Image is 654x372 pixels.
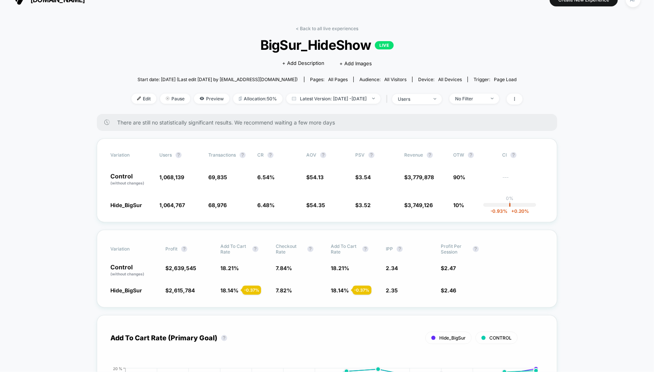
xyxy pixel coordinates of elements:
[165,265,196,271] span: $
[310,202,325,208] span: 54.35
[131,94,156,104] span: Edit
[408,202,433,208] span: 3,749,126
[468,152,474,158] button: ?
[455,96,485,101] div: No Filter
[491,98,494,99] img: end
[384,94,392,105] span: |
[474,77,516,82] div: Trigger:
[165,246,177,252] span: Profit
[445,265,456,271] span: 2.47
[331,243,359,255] span: Add To Cart Rate
[194,94,229,104] span: Preview
[286,94,380,104] span: Latest Version: [DATE] - [DATE]
[427,152,433,158] button: ?
[160,94,190,104] span: Pause
[439,335,466,341] span: Hide_BigSur
[240,152,246,158] button: ?
[239,97,242,101] img: rebalance
[296,26,358,31] a: < Back to all live experiences
[386,246,393,252] span: IPP
[386,287,398,294] span: 2.35
[438,77,462,82] span: all devices
[512,208,515,214] span: +
[292,97,296,100] img: calendar
[166,97,170,100] img: end
[282,60,324,67] span: + Add Description
[252,246,258,252] button: ?
[320,152,326,158] button: ?
[386,265,398,271] span: 2.34
[412,77,468,82] span: Device:
[276,287,292,294] span: 7.82 %
[257,174,275,180] span: 6.54 %
[408,174,434,180] span: 3,779,878
[508,208,529,214] span: 0.20 %
[257,202,275,208] span: 6.48 %
[473,246,479,252] button: ?
[159,174,184,180] span: 1,068,139
[453,202,464,208] span: 10%
[110,152,152,158] span: Variation
[502,152,544,158] span: CI
[169,265,196,271] span: 2,639,545
[276,243,304,255] span: Checkout Rate
[169,287,195,294] span: 2,615,784
[306,202,325,208] span: $
[375,41,394,49] p: LIVE
[267,152,274,158] button: ?
[441,243,469,255] span: Profit Per Session
[490,208,508,214] span: -0.93 %
[306,152,316,158] span: AOV
[397,246,403,252] button: ?
[339,60,372,66] span: + Add Images
[509,201,510,207] p: |
[372,98,375,99] img: end
[510,152,516,158] button: ?
[328,77,348,82] span: all pages
[404,174,434,180] span: $
[404,202,433,208] span: $
[110,202,142,208] span: Hide_BigSur
[331,265,349,271] span: 18.21 %
[159,202,185,208] span: 1,064,767
[506,195,513,201] p: 0%
[404,152,423,158] span: Revenue
[310,77,348,82] div: Pages:
[355,152,365,158] span: PSV
[310,174,324,180] span: 54.13
[110,264,158,277] p: Control
[453,174,465,180] span: 90%
[110,287,142,294] span: Hide_BigSur
[208,152,236,158] span: Transactions
[355,174,371,180] span: $
[276,265,292,271] span: 7.84 %
[113,366,122,370] tspan: 20 %
[110,173,152,186] p: Control
[445,287,457,294] span: 2.46
[398,96,428,102] div: users
[110,272,144,276] span: (without changes)
[453,152,495,158] span: OTW
[434,98,436,100] img: end
[359,77,406,82] div: Audience:
[353,286,371,295] div: - 0.37 %
[151,37,503,53] span: BigSur_HideShow
[165,287,195,294] span: $
[208,174,227,180] span: 69,835
[242,286,261,295] div: - 0.37 %
[110,181,144,185] span: (without changes)
[221,265,239,271] span: 18.21 %
[441,265,456,271] span: $
[368,152,374,158] button: ?
[441,287,457,294] span: $
[355,202,371,208] span: $
[159,152,172,158] span: users
[221,287,239,294] span: 18.14 %
[307,246,313,252] button: ?
[362,246,368,252] button: ?
[306,174,324,180] span: $
[137,97,141,100] img: edit
[208,202,227,208] span: 68,976
[359,174,371,180] span: 3.54
[502,175,544,186] span: ---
